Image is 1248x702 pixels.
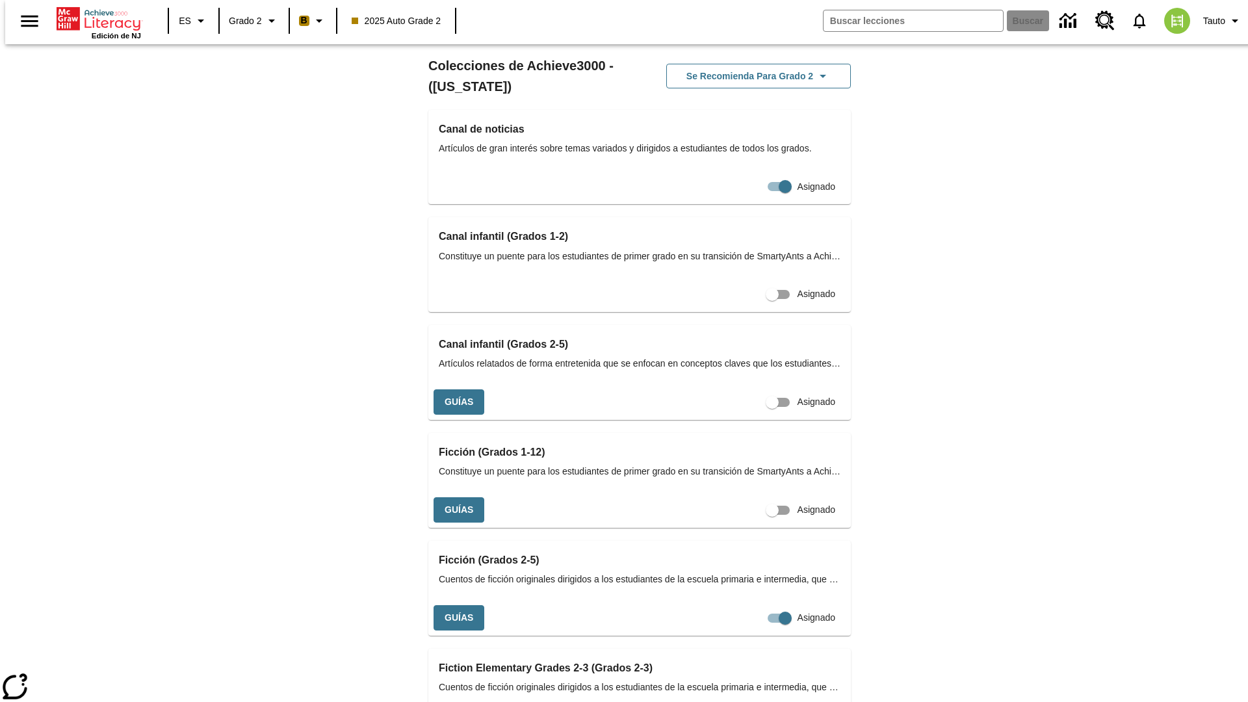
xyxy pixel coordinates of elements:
[301,12,307,29] span: B
[1087,3,1123,38] a: Centro de recursos, Se abrirá en una pestaña nueva.
[434,497,484,523] button: Guías
[229,14,262,28] span: Grado 2
[57,6,141,32] a: Portada
[439,681,840,694] span: Cuentos de ficción originales dirigidos a los estudiantes de la escuela primaria e intermedia, qu...
[179,14,191,28] span: ES
[428,55,640,97] h2: Colecciones de Achieve3000 - ([US_STATE])
[1052,3,1087,39] a: Centro de información
[1203,14,1225,28] span: Tauto
[10,2,49,40] button: Abrir el menú lateral
[1198,9,1248,32] button: Perfil/Configuración
[798,180,835,194] span: Asignado
[798,611,835,625] span: Asignado
[92,32,141,40] span: Edición de NJ
[1156,4,1198,38] button: Escoja un nuevo avatar
[439,659,840,677] h3: Fiction Elementary Grades 2-3 (Grados 2-3)
[294,9,332,32] button: Boost El color de la clase es anaranjado claro. Cambiar el color de la clase.
[434,389,484,415] button: Guías
[439,465,840,478] span: Constituye un puente para los estudiantes de primer grado en su transición de SmartyAnts a Achiev...
[439,120,840,138] h3: Canal de noticias
[824,10,1003,31] input: Buscar campo
[439,357,840,370] span: Artículos relatados de forma entretenida que se enfocan en conceptos claves que los estudiantes a...
[57,5,141,40] div: Portada
[352,14,441,28] span: 2025 Auto Grade 2
[439,573,840,586] span: Cuentos de ficción originales dirigidos a los estudiantes de la escuela primaria e intermedia, qu...
[1123,4,1156,38] a: Notificaciones
[434,605,484,630] button: Guías
[439,227,840,246] h3: Canal infantil (Grados 1-2)
[439,142,840,155] span: Artículos de gran interés sobre temas variados y dirigidos a estudiantes de todos los grados.
[798,503,835,517] span: Asignado
[666,64,851,89] button: Se recomienda para Grado 2
[224,9,285,32] button: Grado: Grado 2, Elige un grado
[1164,8,1190,34] img: avatar image
[798,395,835,409] span: Asignado
[173,9,214,32] button: Lenguaje: ES, Selecciona un idioma
[439,551,840,569] h3: Ficción (Grados 2-5)
[798,287,835,301] span: Asignado
[439,443,840,461] h3: Ficción (Grados 1-12)
[439,335,840,354] h3: Canal infantil (Grados 2-5)
[439,250,840,263] span: Constituye un puente para los estudiantes de primer grado en su transición de SmartyAnts a Achiev...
